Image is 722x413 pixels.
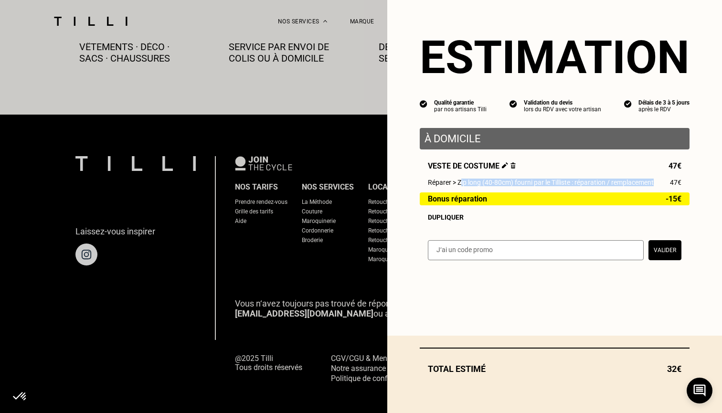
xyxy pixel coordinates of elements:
span: Veste de costume [428,161,516,170]
div: Validation du devis [524,99,601,106]
span: 47€ [670,179,681,186]
p: À domicile [425,133,685,145]
img: icon list info [420,99,427,108]
span: 32€ [667,364,681,374]
div: Délais de 3 à 5 jours [638,99,690,106]
img: Supprimer [510,162,516,169]
span: -15€ [666,195,681,203]
img: icon list info [624,99,632,108]
div: Total estimé [420,364,690,374]
div: lors du RDV avec votre artisan [524,106,601,113]
button: Valider [648,240,681,260]
img: icon list info [510,99,517,108]
div: par nos artisans Tilli [434,106,487,113]
div: après le RDV [638,106,690,113]
div: Dupliquer [428,213,681,221]
section: Estimation [420,31,690,84]
span: 47€ [669,161,681,170]
input: J‘ai un code promo [428,240,644,260]
span: Réparer > Zip long (40-80cm) fourni par le Tilliste : réparation / remplacement [428,179,654,186]
div: Qualité garantie [434,99,487,106]
img: Éditer [502,162,508,169]
span: Bonus réparation [428,195,487,203]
